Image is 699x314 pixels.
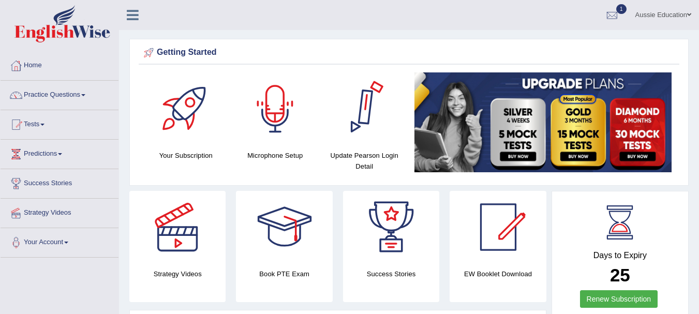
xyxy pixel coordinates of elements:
[325,150,404,172] h4: Update Pearson Login Detail
[1,51,118,77] a: Home
[146,150,226,161] h4: Your Subscription
[1,169,118,195] a: Success Stories
[1,110,118,136] a: Tests
[414,72,672,172] img: small5.jpg
[610,265,630,285] b: 25
[1,140,118,166] a: Predictions
[129,268,226,279] h4: Strategy Videos
[343,268,439,279] h4: Success Stories
[450,268,546,279] h4: EW Booklet Download
[616,4,627,14] span: 1
[580,290,658,308] a: Renew Subscription
[563,251,677,260] h4: Days to Expiry
[1,228,118,254] a: Your Account
[1,81,118,107] a: Practice Questions
[141,45,677,61] div: Getting Started
[1,199,118,225] a: Strategy Videos
[236,150,315,161] h4: Microphone Setup
[236,268,332,279] h4: Book PTE Exam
